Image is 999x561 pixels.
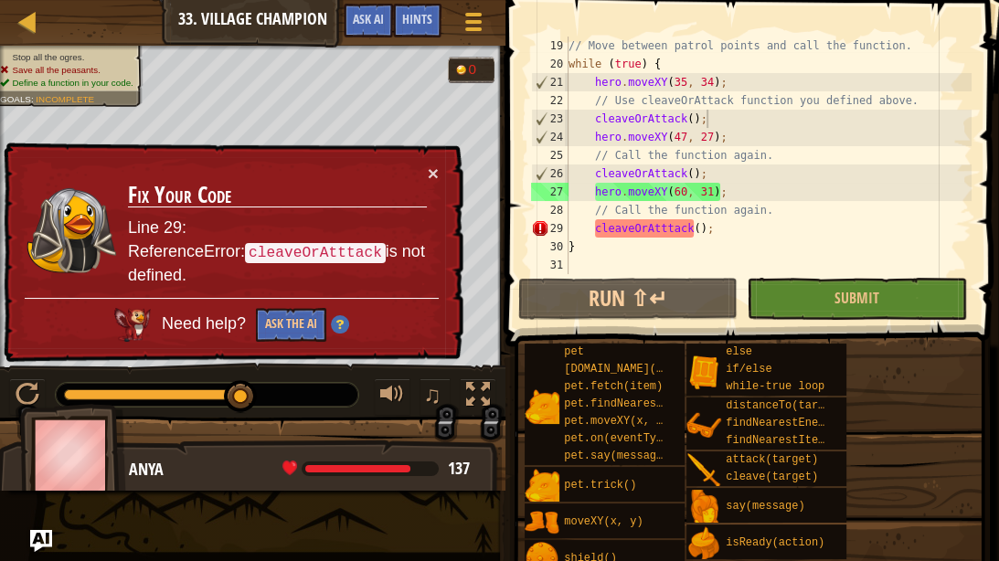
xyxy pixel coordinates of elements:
span: cleave(target) [726,471,818,483]
span: while-true loop [726,380,824,393]
span: Save all the peasants. [12,65,100,75]
button: Show game menu [451,4,496,47]
img: portrait.png [686,355,721,389]
span: Stop all the ogres. [12,52,84,62]
span: Ask AI [353,10,384,27]
div: Team 'humans' has 0 gold. [448,57,494,83]
div: 31 [531,256,569,274]
div: 26 [532,164,569,183]
div: 21 [532,73,569,91]
button: Adjust volume [374,378,410,416]
img: AI [114,308,151,341]
code: cleaveOrAtttack [245,243,386,263]
span: Incomplete [36,94,94,104]
span: distanceTo(target) [726,399,845,412]
img: portrait.png [686,453,721,488]
img: Hint [331,315,349,333]
div: 25 [531,146,569,164]
button: Ctrl + P: Play [9,378,46,416]
div: 23 [532,110,569,128]
span: Submit [834,288,879,308]
span: isReady(action) [726,536,824,549]
span: pet.fetch(item) [564,380,663,393]
img: portrait.png [525,505,559,540]
button: × [428,164,439,183]
span: findNearestEnemy() [726,417,845,429]
img: duck_nalfar.png [26,186,117,275]
img: portrait.png [686,490,721,524]
span: ♫ [423,381,441,408]
span: attack(target) [726,453,818,466]
h3: Fix Your Code [128,183,427,208]
img: portrait.png [686,526,721,561]
span: Hints [402,10,432,27]
div: health: 137 / 169 [282,460,470,477]
span: pet.say(message) [564,450,669,462]
button: Ask the AI [256,308,326,342]
div: 0 [468,62,486,76]
button: Run ⇧↵ [518,278,738,320]
button: Ask AI [344,4,393,37]
button: Submit [747,278,966,320]
div: Anya [129,458,484,482]
div: 20 [531,55,569,73]
span: else [726,345,752,358]
span: Define a function in your code. [12,78,133,88]
span: 137 [448,457,470,480]
div: 19 [531,37,569,55]
span: pet.moveXY(x, y) [564,415,669,428]
span: : [31,94,36,104]
div: 27 [531,183,569,201]
span: pet.on(eventType, handler) [564,432,735,445]
div: 24 [532,128,569,146]
span: pet [564,345,584,358]
button: ♫ [420,378,451,416]
span: Need help? [162,314,250,333]
div: 28 [531,201,569,219]
span: pet.findNearestByType(type) [564,397,741,410]
div: 22 [531,91,569,110]
img: portrait.png [525,469,559,503]
span: moveXY(x, y) [564,515,643,528]
img: thang_avatar_frame.png [20,404,126,505]
span: findNearestItem() [726,434,837,447]
p: Line 29: ReferenceError: is not defined. [128,217,427,288]
button: Ask AI [30,530,52,552]
div: 29 [531,219,569,238]
span: [DOMAIN_NAME](enemy) [564,363,696,376]
img: portrait.png [525,389,559,424]
div: 30 [531,238,569,256]
span: say(message) [726,500,804,513]
button: Toggle fullscreen [460,378,496,416]
span: if/else [726,363,771,376]
span: pet.trick() [564,479,636,492]
img: portrait.png [686,408,721,443]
